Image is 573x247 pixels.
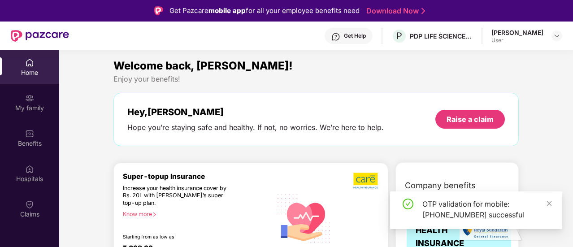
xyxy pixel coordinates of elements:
[113,59,293,72] span: Welcome back, [PERSON_NAME]!
[25,58,34,67] img: svg+xml;base64,PHN2ZyBpZD0iSG9tZSIgeG1sbnM9Imh0dHA6Ly93d3cudzMub3JnLzIwMDAvc3ZnIiB3aWR0aD0iMjAiIG...
[421,6,425,16] img: Stroke
[123,234,234,240] div: Starting from as low as
[366,6,422,16] a: Download Now
[396,30,402,41] span: P
[331,32,340,41] img: svg+xml;base64,PHN2ZyBpZD0iSGVscC0zMngzMiIgeG1sbnM9Imh0dHA6Ly93d3cudzMub3JnLzIwMDAvc3ZnIiB3aWR0aD...
[491,37,543,44] div: User
[405,179,476,192] span: Company benefits
[154,6,163,15] img: Logo
[25,165,34,173] img: svg+xml;base64,PHN2ZyBpZD0iSG9zcGl0YWxzIiB4bWxucz0iaHR0cDovL3d3dy53My5vcmcvMjAwMC9zdmciIHdpZHRoPS...
[127,107,384,117] div: Hey, [PERSON_NAME]
[113,74,519,84] div: Enjoy your benefits!
[491,28,543,37] div: [PERSON_NAME]
[169,5,360,16] div: Get Pazcare for all your employee benefits need
[447,114,494,124] div: Raise a claim
[546,200,552,207] span: close
[403,199,413,209] span: check-circle
[11,30,69,42] img: New Pazcare Logo
[127,123,384,132] div: Hope you’re staying safe and healthy. If not, no worries. We’re here to help.
[410,32,473,40] div: PDP LIFE SCIENCE LOGISTICS INDIA PRIVATE LIMITED
[123,211,267,217] div: Know more
[25,94,34,103] img: svg+xml;base64,PHN2ZyB3aWR0aD0iMjAiIGhlaWdodD0iMjAiIHZpZXdCb3g9IjAgMCAyMCAyMCIgZmlsbD0ibm9uZSIgeG...
[422,199,551,220] div: OTP validation for mobile: [PHONE_NUMBER] successful
[344,32,366,39] div: Get Help
[123,172,272,181] div: Super-topup Insurance
[152,212,157,217] span: right
[353,172,379,189] img: b5dec4f62d2307b9de63beb79f102df3.png
[123,185,234,207] div: Increase your health insurance cover by Rs. 20L with [PERSON_NAME]’s super top-up plan.
[25,200,34,209] img: svg+xml;base64,PHN2ZyBpZD0iQ2xhaW0iIHhtbG5zPSJodHRwOi8vd3d3LnczLm9yZy8yMDAwL3N2ZyIgd2lkdGg9IjIwIi...
[553,32,560,39] img: svg+xml;base64,PHN2ZyBpZD0iRHJvcGRvd24tMzJ4MzIiIHhtbG5zPSJodHRwOi8vd3d3LnczLm9yZy8yMDAwL3N2ZyIgd2...
[25,129,34,138] img: svg+xml;base64,PHN2ZyBpZD0iQmVuZWZpdHMiIHhtbG5zPSJodHRwOi8vd3d3LnczLm9yZy8yMDAwL3N2ZyIgd2lkdGg9Ij...
[208,6,246,15] strong: mobile app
